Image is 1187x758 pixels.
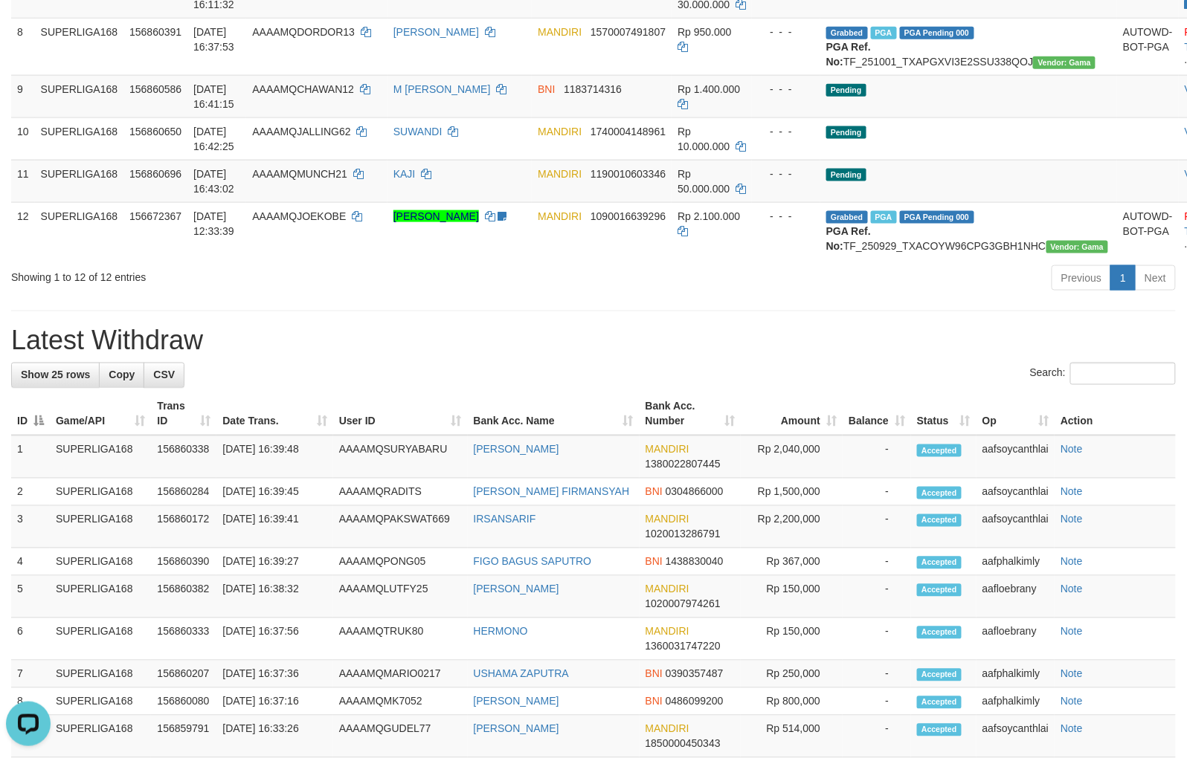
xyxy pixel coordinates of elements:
[678,168,730,195] span: Rp 50.000.000
[11,548,50,576] td: 4
[741,618,843,661] td: Rp 150,000
[11,661,50,688] td: 7
[474,723,559,735] a: [PERSON_NAME]
[646,626,689,638] span: MANDIRI
[646,514,689,525] span: MANDIRI
[917,696,962,709] span: Accepted
[1061,556,1083,568] a: Note
[50,661,151,688] td: SUPERLIGA168
[741,688,843,716] td: Rp 800,000
[678,126,730,152] span: Rp 10.000.000
[333,548,468,576] td: AAAAMQPONG05
[11,618,50,661] td: 6
[393,210,479,222] a: [PERSON_NAME]
[646,598,721,610] span: Copy 1020007974261 to clipboard
[393,168,416,180] a: KAJI
[843,688,911,716] td: -
[977,661,1055,688] td: aafphalkimly
[826,211,868,224] span: Grabbed
[474,514,536,525] a: IRSANSARIF
[826,169,866,181] span: Pending
[917,444,962,457] span: Accepted
[129,26,181,38] span: 156860391
[151,688,216,716] td: 156860080
[666,556,724,568] span: Copy 1438830040 to clipboard
[741,548,843,576] td: Rp 367,000
[151,548,216,576] td: 156860390
[911,393,977,435] th: Status: activate to sort column ascending
[333,716,468,758] td: AAAAMQGUDEL77
[99,363,144,388] a: Copy
[826,41,871,68] b: PGA Ref. No:
[129,168,181,180] span: 156860696
[826,84,866,97] span: Pending
[11,576,50,618] td: 5
[1061,696,1083,707] a: Note
[758,166,814,181] div: - - -
[252,126,350,137] span: AAAAMQJALLING62
[917,669,962,681] span: Accepted
[11,479,50,506] td: 2
[977,716,1055,758] td: aafsoycanthlai
[11,264,483,285] div: Showing 1 to 12 of 12 entries
[977,548,1055,576] td: aafphalkimly
[393,83,491,95] a: M [PERSON_NAME]
[1117,18,1179,75] td: AUTOWD-BOT-PGA
[252,168,347,180] span: AAAAMQMUNCH21
[11,202,35,259] td: 12
[474,696,559,707] a: [PERSON_NAME]
[871,27,897,39] span: Marked by aafsoycanthlai
[193,26,234,53] span: [DATE] 16:37:53
[741,479,843,506] td: Rp 1,500,000
[50,506,151,548] td: SUPERLIGA168
[333,393,468,435] th: User ID: activate to sort column ascending
[11,688,50,716] td: 8
[393,26,479,38] a: [PERSON_NAME]
[758,25,814,39] div: - - -
[871,211,897,224] span: Marked by aafsengchandara
[917,487,962,499] span: Accepted
[1046,241,1109,253] span: Vendor URL: https://trx31.1velocity.biz
[333,506,468,548] td: AAAAMQPAKSWAT669
[977,479,1055,506] td: aafsoycanthlai
[35,117,124,160] td: SUPERLIGA168
[151,506,216,548] td: 156860172
[843,548,911,576] td: -
[151,576,216,618] td: 156860382
[1117,202,1179,259] td: AUTOWD-BOT-PGA
[393,126,443,137] a: SUWANDI
[917,626,962,639] span: Accepted
[1061,626,1083,638] a: Note
[1033,56,1096,69] span: Vendor URL: https://trx31.1velocity.biz
[1061,444,1083,456] a: Note
[474,486,630,498] a: [PERSON_NAME] FIRMANSYAH
[666,668,724,680] span: Copy 0390357487 to clipboard
[109,369,135,381] span: Copy
[646,528,721,540] span: Copy 1020013286791 to clipboard
[193,83,234,110] span: [DATE] 16:41:15
[678,26,731,38] span: Rp 950.000
[50,435,151,479] td: SUPERLIGA168
[758,209,814,224] div: - - -
[917,584,962,597] span: Accepted
[900,211,974,224] span: PGA Pending
[977,506,1055,548] td: aafsoycanthlai
[216,506,332,548] td: [DATE] 16:39:41
[1055,393,1176,435] th: Action
[843,479,911,506] td: -
[977,618,1055,661] td: aafloebrany
[917,724,962,736] span: Accepted
[646,444,689,456] span: MANDIRI
[474,444,559,456] a: [PERSON_NAME]
[820,18,1117,75] td: TF_251001_TXAPGXVI3E2SSU338QOJ
[646,556,663,568] span: BNI
[193,168,234,195] span: [DATE] 16:43:02
[474,668,569,680] a: USHAMA ZAPUTRA
[474,626,528,638] a: HERMONO
[216,548,332,576] td: [DATE] 16:39:27
[678,210,740,222] span: Rp 2.100.000
[758,124,814,139] div: - - -
[917,557,962,569] span: Accepted
[646,696,663,707] span: BNI
[35,18,124,75] td: SUPERLIGA168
